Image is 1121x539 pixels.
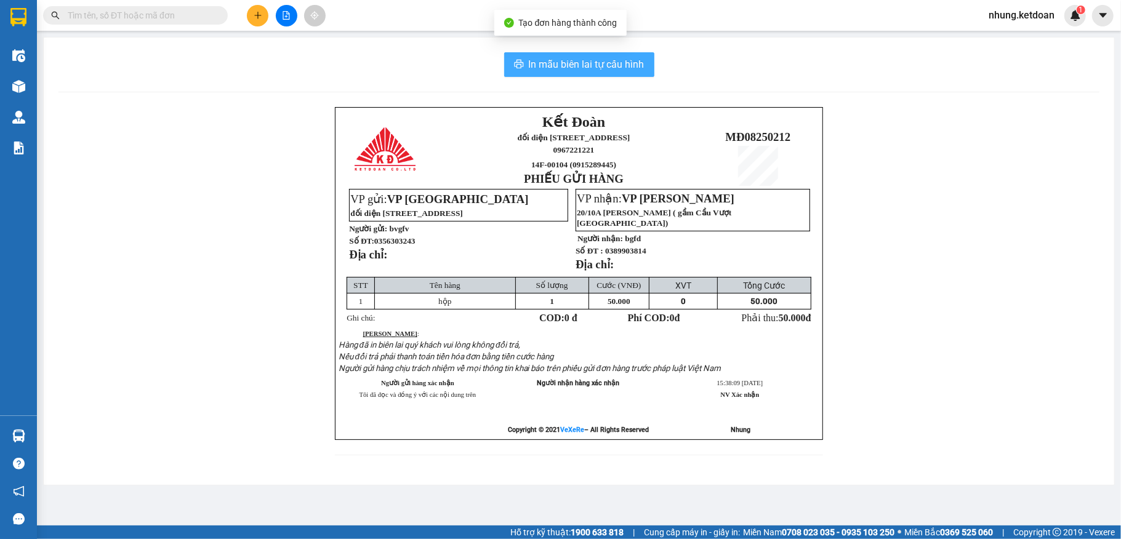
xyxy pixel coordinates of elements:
strong: [PERSON_NAME] [363,330,417,337]
span: search [51,11,60,20]
span: ⚪️ [898,530,901,535]
span: notification [13,485,25,497]
span: | [1002,525,1004,539]
span: MĐ08250211 [167,18,231,31]
span: Kết Đoàn [542,114,605,130]
span: đối diện [STREET_ADDRESS] [52,25,164,34]
strong: PHIẾU GỬI HÀNG [58,60,158,73]
span: 0389903814 [605,246,646,255]
span: Ghi chú: [347,313,375,322]
span: đối diện [STREET_ADDRESS] [518,133,630,142]
button: printerIn mẫu biên lai tự cấu hình [504,52,654,77]
strong: Người gửi hàng xác nhận [381,380,454,386]
span: VP nhận: [577,192,734,205]
span: question-circle [13,458,25,469]
strong: Số ĐT: [349,236,415,246]
img: warehouse-icon [12,49,25,62]
span: 1 [359,297,363,306]
span: Cước (VNĐ) [597,281,641,290]
span: 0 đ [565,313,577,323]
span: VP [PERSON_NAME] [622,192,734,205]
strong: 1900 633 818 [571,527,624,537]
span: VP [GEOGRAPHIC_DATA] [387,193,529,206]
span: plus [254,11,262,20]
img: warehouse-icon [12,111,25,124]
span: printer [514,59,524,71]
button: caret-down [1092,5,1114,26]
span: file-add [282,11,291,20]
img: icon-new-feature [1070,10,1081,21]
span: Nếu đổi trả phải thanh toán tiền hóa đơn bằng tiền cước hàng [339,352,554,361]
span: Tạo đơn hàng thành công [519,18,617,28]
strong: 0369 525 060 [940,527,993,537]
img: logo [7,18,49,62]
strong: Số ĐT : [576,246,603,255]
span: 20/10A [PERSON_NAME] ( gầm Cầu Vượt [GEOGRAPHIC_DATA]) [577,208,731,228]
img: logo [355,127,418,172]
img: warehouse-icon [12,80,25,93]
span: Miền Nam [743,525,894,539]
a: VeXeRe [560,426,584,434]
span: MĐ08250212 [726,130,791,143]
span: message [13,513,25,525]
span: 14F-00104 (0915289445) [65,49,150,58]
span: aim [310,11,319,20]
strong: Địa chỉ: [576,258,614,271]
span: bgfd [625,234,641,243]
span: Phải thu: [742,313,811,323]
span: 1 [550,297,554,306]
span: Người gửi hàng chịu trách nhiệm về mọi thông tin khai báo trên phiếu gửi đơn hàng trước pháp luật... [339,364,721,373]
span: | [633,525,635,539]
span: 15:38:09 [DATE] [717,380,763,386]
input: Tìm tên, số ĐT hoặc mã đơn [68,9,213,22]
span: 0 [670,313,675,323]
strong: Nhung [731,426,750,434]
span: VP nhận: [137,80,232,106]
button: file-add [276,5,297,26]
span: bvgfv [390,224,409,233]
strong: PHIẾU GỬI HÀNG [524,172,624,185]
span: 50.000 [608,297,630,306]
button: plus [247,5,268,26]
span: Hỗ trợ kỹ thuật: [510,525,624,539]
span: copyright [1053,528,1061,537]
span: 0 [681,297,686,306]
span: 14F-00104 (0915289445) [531,160,616,169]
button: aim [304,5,326,26]
strong: COD: [539,313,577,323]
span: : [363,330,419,337]
span: Tôi đã đọc và đồng ý với các nội dung trên [360,391,476,398]
strong: Địa chỉ: [349,248,387,261]
strong: Copyright © 2021 – All Rights Reserved [508,426,649,434]
span: 1 [1079,6,1083,14]
sup: 1 [1077,6,1085,14]
span: In mẫu biên lai tự cấu hình [529,57,645,72]
td: XVT [649,277,717,293]
strong: NV Xác nhận [720,391,759,398]
span: Miền Bắc [904,525,993,539]
strong: Người gửi: [349,224,387,233]
img: logo-vxr [10,8,26,26]
span: nhung.ketdoan [979,7,1064,23]
span: đ [806,313,811,323]
span: Tên hàng [430,281,460,290]
span: Cung cấp máy in - giấy in: [644,525,740,539]
span: VP gửi: [6,80,129,106]
span: caret-down [1098,10,1109,21]
span: 50.000 [779,313,806,323]
span: Người nhận hàng xác nhận [537,379,619,387]
span: STT [353,281,368,290]
strong: Người nhận: [577,234,623,243]
span: 0967221221 [553,145,595,154]
strong: 0708 023 035 - 0935 103 250 [782,527,894,537]
span: check-circle [504,18,514,28]
td: Tổng Cước [717,277,811,293]
span: Kết Đoàn [76,7,139,23]
span: 0356303243 [374,236,416,246]
span: 50.000 [750,297,777,306]
span: Số lượng [536,281,568,290]
img: solution-icon [12,142,25,154]
span: hộp [438,297,451,306]
strong: Phí COD: đ [628,313,680,323]
span: Hàng đã in biên lai quý khách vui lòng không đổi trả, [339,340,521,349]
